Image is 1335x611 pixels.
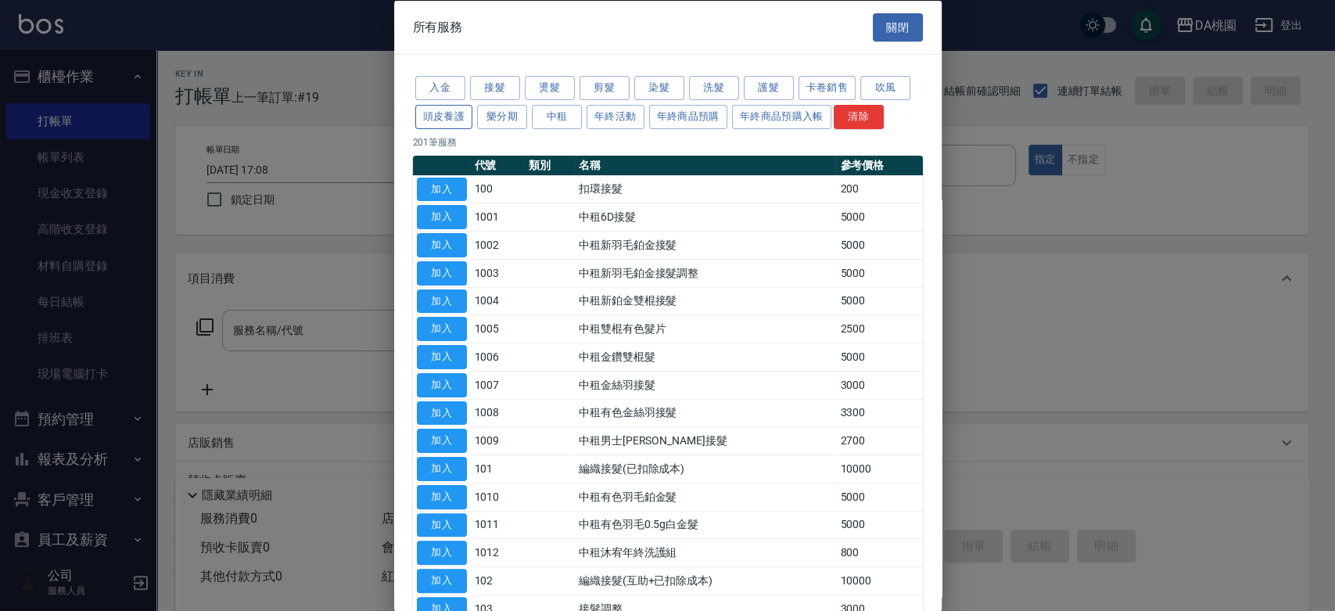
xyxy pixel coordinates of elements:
td: 2700 [836,426,922,455]
td: 10000 [836,566,922,595]
button: 加入 [417,261,467,285]
button: 加入 [417,177,467,201]
td: 5000 [836,203,922,231]
td: 中租有色金絲羽接髮 [575,399,837,427]
td: 中租6D接髮 [575,203,837,231]
td: 1012 [471,538,526,566]
button: 加入 [417,345,467,369]
button: 燙髮 [525,76,575,100]
button: 加入 [417,457,467,481]
td: 1009 [471,426,526,455]
button: 吹風 [860,76,910,100]
button: 加入 [417,401,467,425]
td: 102 [471,566,526,595]
button: 加入 [417,317,467,341]
td: 101 [471,455,526,483]
button: 加入 [417,289,467,313]
td: 10000 [836,455,922,483]
th: 代號 [471,155,526,175]
button: 加入 [417,484,467,509]
td: 中租雙棍有色髮片 [575,314,837,343]
button: 染髮 [634,76,684,100]
td: 5000 [836,343,922,371]
td: 1011 [471,511,526,539]
td: 1003 [471,259,526,287]
td: 200 [836,175,922,203]
td: 中租沐宥年終洗護組 [575,538,837,566]
td: 5000 [836,287,922,315]
button: 加入 [417,372,467,397]
th: 類別 [525,155,574,175]
td: 中租金絲羽接髮 [575,371,837,399]
button: 樂分期 [477,104,527,128]
td: 1005 [471,314,526,343]
button: 加入 [417,512,467,537]
td: 2500 [836,314,922,343]
th: 參考價格 [836,155,922,175]
button: 入金 [415,76,465,100]
button: 護髮 [744,76,794,100]
td: 5000 [836,259,922,287]
td: 中租金鑽雙棍髮 [575,343,837,371]
td: 中租新羽毛鉑金接髮 [575,231,837,259]
td: 編織接髮(已扣除成本) [575,455,837,483]
td: 1010 [471,483,526,511]
td: 5000 [836,511,922,539]
td: 5000 [836,483,922,511]
button: 關閉 [873,13,923,41]
td: 3300 [836,399,922,427]
td: 編織接髮(互助+已扣除成本) [575,566,837,595]
button: 頭皮養護 [415,104,473,128]
td: 3000 [836,371,922,399]
button: 剪髮 [580,76,630,100]
td: 中租新鉑金雙棍接髮 [575,287,837,315]
button: 年終商品預購 [649,104,727,128]
button: 加入 [417,569,467,593]
td: 1002 [471,231,526,259]
button: 中租 [532,104,582,128]
td: 中租有色羽毛鉑金髮 [575,483,837,511]
td: 1004 [471,287,526,315]
td: 中租男士[PERSON_NAME]接髮 [575,426,837,455]
p: 201 筆服務 [413,135,923,149]
td: 100 [471,175,526,203]
td: 1008 [471,399,526,427]
button: 年終活動 [587,104,644,128]
button: 卡卷銷售 [798,76,856,100]
button: 接髮 [470,76,520,100]
button: 清除 [834,104,884,128]
button: 年終商品預購入帳 [732,104,831,128]
button: 加入 [417,429,467,453]
td: 1006 [471,343,526,371]
td: 5000 [836,231,922,259]
td: 中租有色羽毛0.5g白金髮 [575,511,837,539]
button: 加入 [417,233,467,257]
td: 800 [836,538,922,566]
span: 所有服務 [413,19,463,34]
th: 名稱 [575,155,837,175]
td: 1007 [471,371,526,399]
td: 1001 [471,203,526,231]
button: 加入 [417,541,467,565]
button: 洗髮 [689,76,739,100]
td: 扣環接髮 [575,175,837,203]
button: 加入 [417,205,467,229]
td: 中租新羽毛鉑金接髮調整 [575,259,837,287]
